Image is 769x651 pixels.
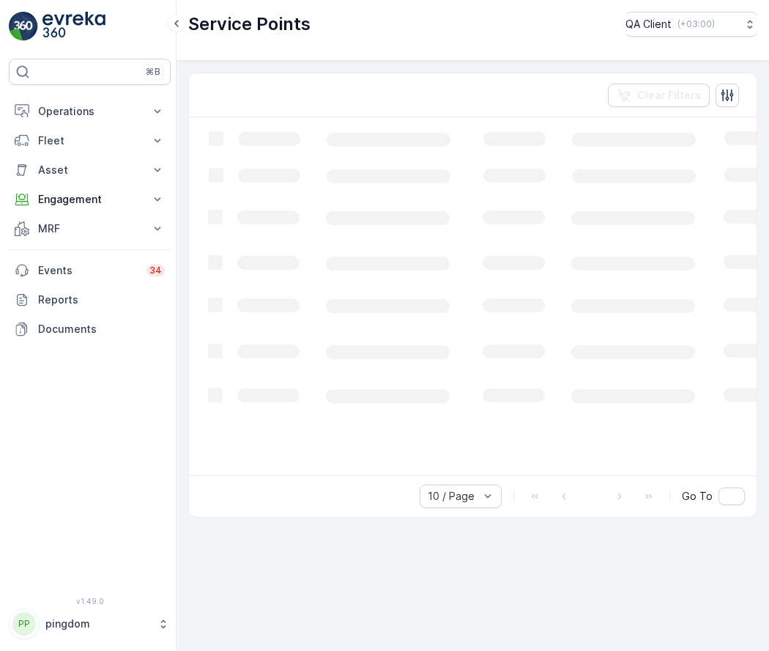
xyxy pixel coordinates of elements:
p: Documents [38,322,165,336]
span: Go To [682,489,713,504]
a: Documents [9,315,171,344]
button: QA Client(+03:00) [625,12,757,37]
button: Engagement [9,185,171,214]
div: PP [12,612,36,636]
button: Asset [9,155,171,185]
p: Clear Filters [637,88,701,103]
button: Clear Filters [608,84,710,107]
button: Fleet [9,126,171,155]
p: ( +03:00 ) [677,18,715,30]
p: Service Points [188,12,311,36]
a: Reports [9,285,171,315]
p: 34 [149,265,162,276]
button: MRF [9,214,171,243]
p: MRF [38,221,141,236]
a: Events34 [9,256,171,285]
p: QA Client [625,17,672,32]
button: PPpingdom [9,608,171,639]
p: pingdom [45,617,150,631]
p: Operations [38,104,141,119]
button: Operations [9,97,171,126]
p: Fleet [38,133,141,148]
p: Engagement [38,192,141,207]
p: Reports [38,293,165,307]
img: logo [9,12,38,41]
img: logo_light-DOdMpM7g.png [42,12,105,41]
p: ⌘B [146,66,160,78]
p: Asset [38,163,141,177]
p: Events [38,263,138,278]
span: v 1.49.0 [9,597,171,606]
